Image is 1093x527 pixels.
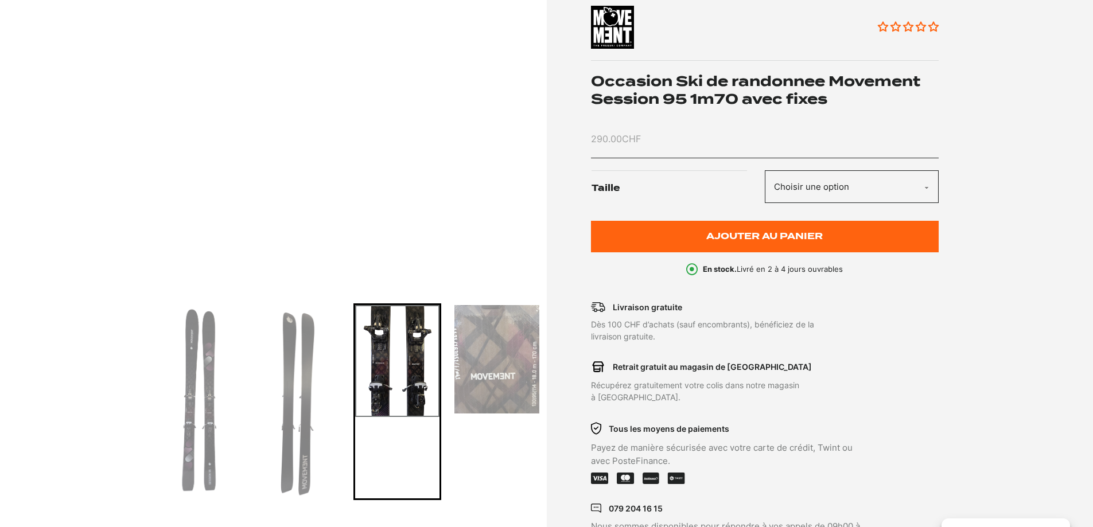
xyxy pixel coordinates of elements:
[591,442,869,467] p: Payez de manière sécurisée avec votre carte de crédit, Twint ou avec PosteFinance.
[613,361,812,373] p: Retrait gratuit au magasin de [GEOGRAPHIC_DATA]
[591,72,939,108] h1: Occasion Ski de randonnee Movement Session 95 1m70 avec fixes
[609,423,729,435] p: Tous les moyens de paiements
[703,264,843,275] p: Livré en 2 à 4 jours ouvrables
[622,133,641,145] span: CHF
[591,221,939,252] button: Ajouter au panier
[703,264,737,274] b: En stock.
[592,170,764,206] label: Taille
[706,232,823,241] span: Ajouter au panier
[155,303,243,500] div: Go to slide 1
[591,318,869,342] p: Dès 100 CHF d’achats (sauf encombrants), bénéficiez de la livraison gratuite.
[353,303,441,500] div: Go to slide 3
[591,133,641,145] bdi: 290.00
[591,379,869,403] p: Récupérez gratuitement votre colis dans notre magasin à [GEOGRAPHIC_DATA].
[453,303,540,500] div: Go to slide 4
[155,5,541,292] div: 3 of 4
[613,301,682,313] p: Livraison gratuite
[609,502,663,514] p: 079 204 16 15
[254,303,342,500] div: Go to slide 2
